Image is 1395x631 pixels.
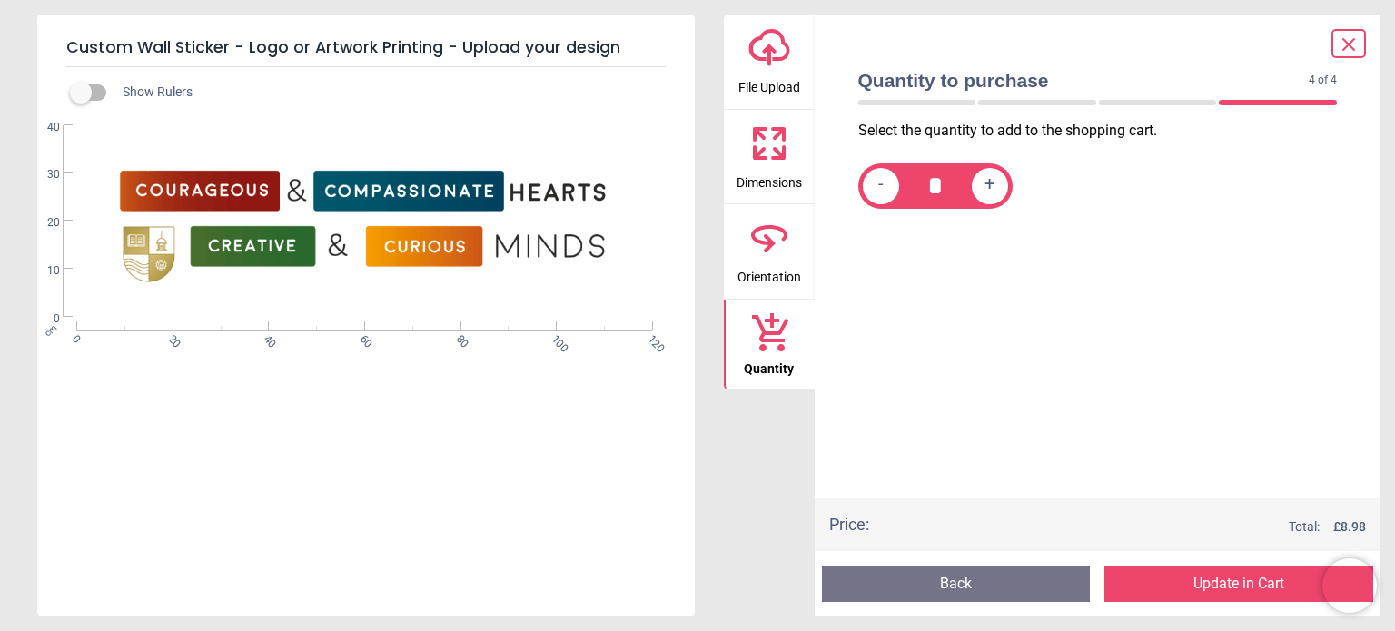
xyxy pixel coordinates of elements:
span: - [878,174,884,197]
span: 8.98 [1341,519,1366,534]
span: 80 [452,332,464,344]
span: 120 [644,332,656,344]
button: Dimensions [724,110,815,204]
span: Dimensions [737,165,802,192]
span: File Upload [738,70,800,97]
span: 40 [260,332,272,344]
div: Total: [896,518,1367,537]
span: Quantity [744,351,794,379]
button: Quantity [724,300,815,390]
span: 60 [356,332,368,344]
span: 20 [164,332,176,344]
p: Select the quantity to add to the shopping cart. [858,121,1352,141]
button: Update in Cart [1104,566,1373,602]
span: cm [43,321,59,338]
span: 20 [25,215,60,231]
span: £ [1333,518,1366,537]
span: 30 [25,167,60,182]
span: 100 [548,332,559,344]
span: 0 [25,311,60,327]
span: 40 [25,120,60,135]
button: Orientation [724,204,815,299]
button: File Upload [724,15,815,109]
span: Quantity to purchase [858,67,1310,94]
span: 4 of 4 [1309,73,1337,88]
span: 10 [25,263,60,279]
div: Price : [829,513,869,536]
iframe: Brevo live chat [1322,558,1377,613]
h5: Custom Wall Sticker - Logo or Artwork Printing - Upload your design [66,29,666,67]
span: Orientation [737,260,801,287]
button: Back [822,566,1091,602]
div: Show Rulers [81,82,695,104]
span: + [984,174,994,197]
span: 0 [68,332,80,344]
